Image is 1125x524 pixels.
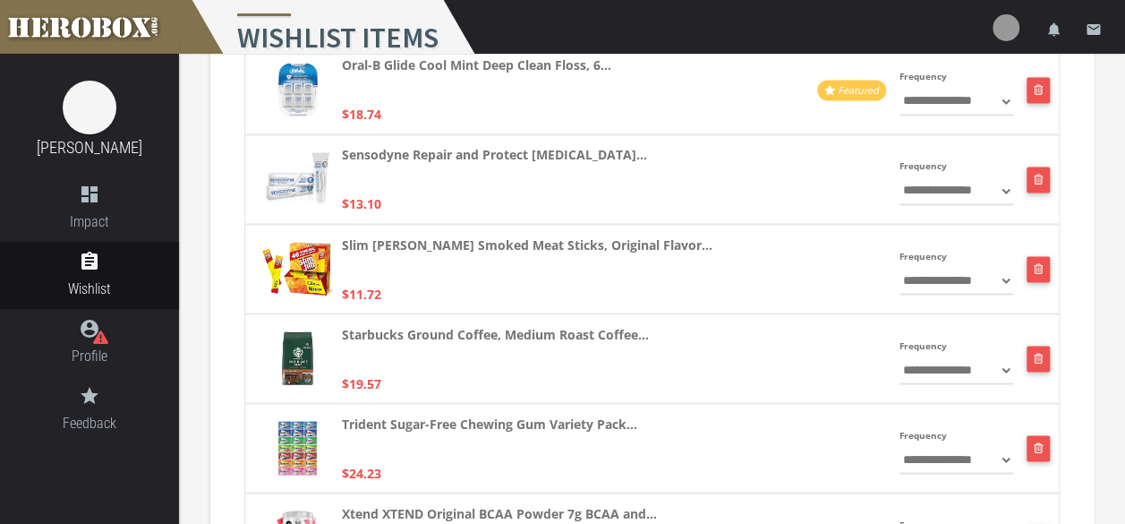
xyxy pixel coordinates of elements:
[899,425,947,445] label: Frequency
[341,193,380,214] p: $13.10
[341,413,636,434] strong: Trident Sugar-Free Chewing Gum Variety Pack...
[341,55,610,75] strong: Oral-B Glide Cool Mint Deep Clean Floss, 6...
[341,144,646,165] strong: Sensodyne Repair and Protect [MEDICAL_DATA]...
[281,331,314,385] img: 71ZiJ4jSqxL._AC_UY218_.jpg
[341,234,712,254] strong: Slim [PERSON_NAME] Smoked Meat Sticks, Original Flavor...
[266,152,329,206] img: 71kF9Uru39L._AC_UL320_.jpg
[1046,21,1062,38] i: notifications
[341,323,648,344] strong: Starbucks Ground Coffee, Medium Roast Coffee...
[341,283,380,304] p: $11.72
[63,81,116,134] img: image
[341,373,380,393] p: $19.57
[341,462,380,483] p: $24.23
[37,138,142,157] a: [PERSON_NAME]
[899,245,947,266] label: Frequency
[899,335,947,356] label: Frequency
[838,83,879,97] i: Featured
[278,421,317,475] img: 91RlHssJqLL._AC_UL320_.jpg
[79,251,100,272] i: assignment
[341,104,380,125] p: $18.74
[899,66,947,87] label: Frequency
[341,503,656,523] strong: Xtend XTEND Original BCAA Powder 7g BCAA and...
[1086,21,1102,38] i: email
[993,14,1019,41] img: user-image
[899,156,947,176] label: Frequency
[278,63,318,116] img: 61xcsiSxu4L._AC_UL320_.jpg
[262,242,334,296] img: 71AkiMDYM0L._AC_UY218_.jpg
